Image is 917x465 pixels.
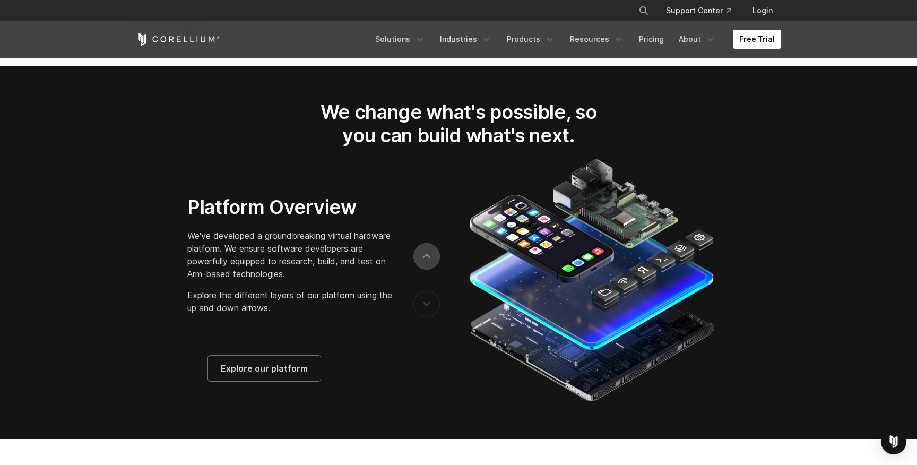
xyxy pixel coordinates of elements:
[208,356,321,381] a: Explore our platform
[881,429,906,454] div: Open Intercom Messenger
[413,291,440,317] button: previous
[187,289,392,314] p: Explore the different layers of our platform using the up and down arrows.
[744,1,781,20] a: Login
[633,30,670,49] a: Pricing
[626,1,781,20] div: Navigation Menu
[434,30,498,49] a: Industries
[464,156,717,405] img: Corellium_Platform_RPI_Full_470
[634,1,653,20] button: Search
[733,30,781,49] a: Free Trial
[302,100,615,148] h2: We change what's possible, so you can build what's next.
[413,243,440,270] button: next
[369,30,431,49] a: Solutions
[658,1,740,20] a: Support Center
[500,30,561,49] a: Products
[369,30,781,49] div: Navigation Menu
[187,229,392,280] p: We've developed a groundbreaking virtual hardware platform. We ensure software developers are pow...
[672,30,722,49] a: About
[187,195,392,219] h3: Platform Overview
[136,33,220,46] a: Corellium Home
[221,362,308,375] span: Explore our platform
[564,30,630,49] a: Resources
